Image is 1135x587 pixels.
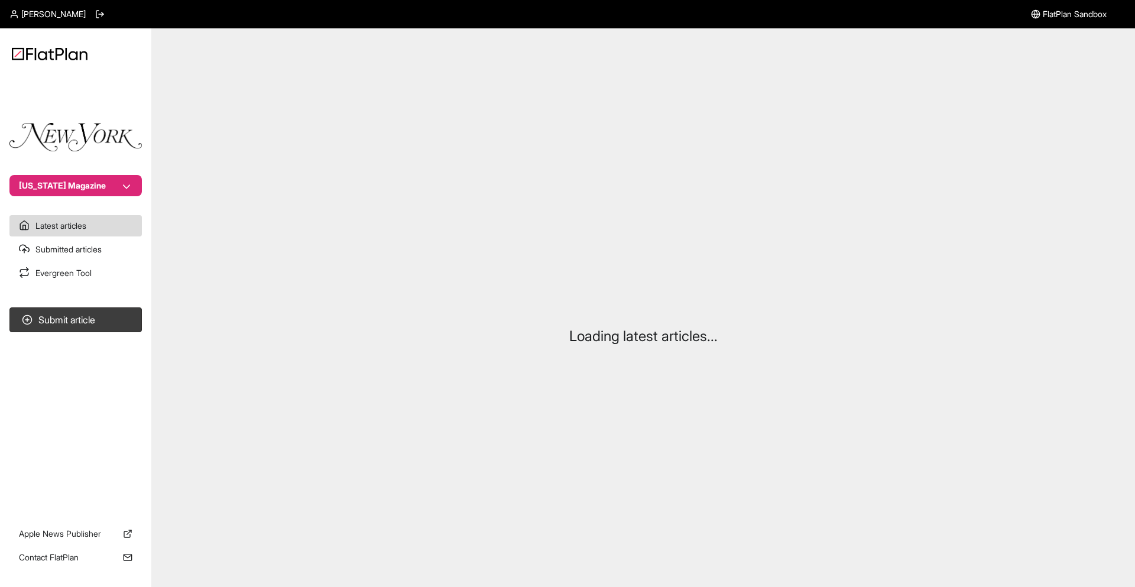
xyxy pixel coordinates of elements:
span: [PERSON_NAME] [21,8,86,20]
button: Submit article [9,307,142,332]
a: [PERSON_NAME] [9,8,86,20]
a: Apple News Publisher [9,523,142,544]
a: Latest articles [9,215,142,236]
a: Evergreen Tool [9,262,142,284]
a: Submitted articles [9,239,142,260]
img: Logo [12,47,87,60]
a: Contact FlatPlan [9,547,142,568]
p: Loading latest articles... [569,327,718,346]
button: [US_STATE] Magazine [9,175,142,196]
img: Publication Logo [9,123,142,151]
span: FlatPlan Sandbox [1043,8,1107,20]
